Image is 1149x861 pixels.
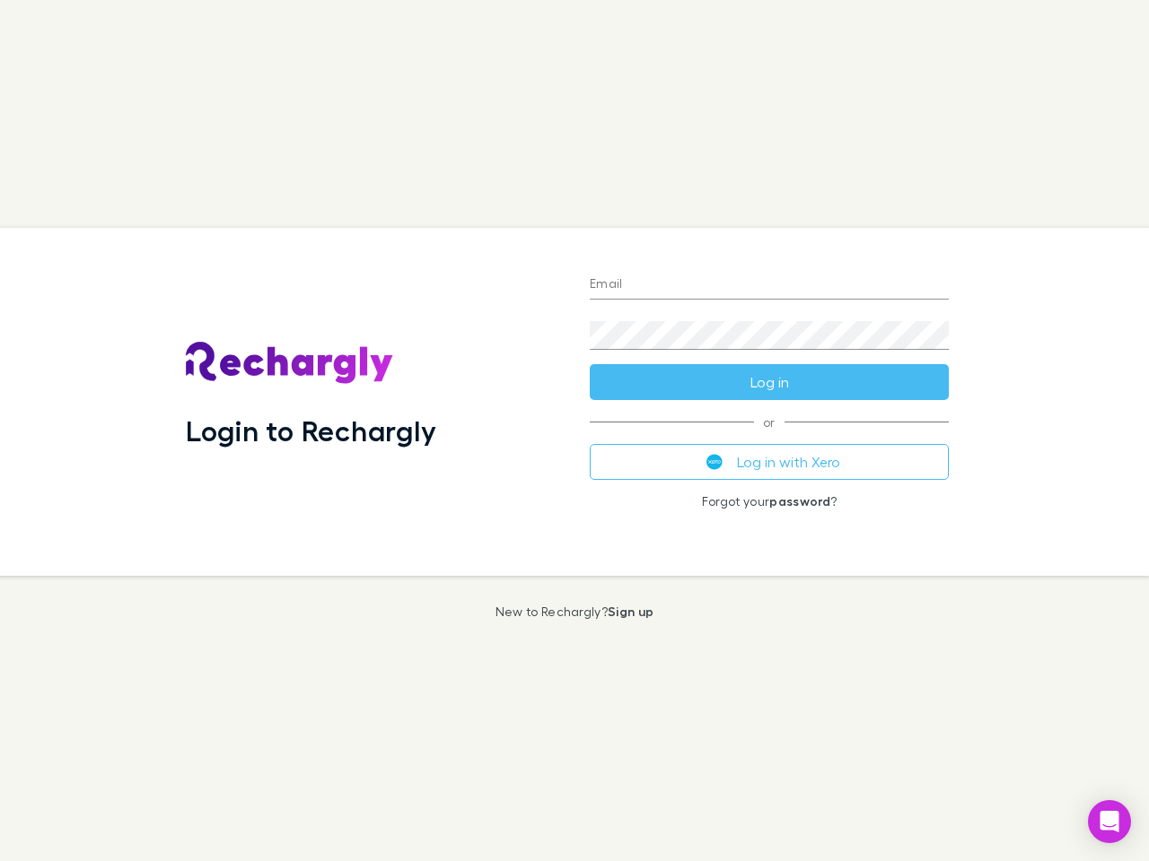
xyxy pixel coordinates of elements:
img: Xero's logo [706,454,723,470]
button: Log in with Xero [590,444,949,480]
div: Open Intercom Messenger [1088,800,1131,843]
p: New to Rechargly? [496,604,654,619]
h1: Login to Rechargly [186,413,436,448]
button: Log in [590,364,949,400]
p: Forgot your ? [590,494,949,509]
a: Sign up [608,604,653,619]
span: or [590,422,949,422]
a: password [769,493,830,509]
img: Rechargly's Logo [186,342,394,385]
